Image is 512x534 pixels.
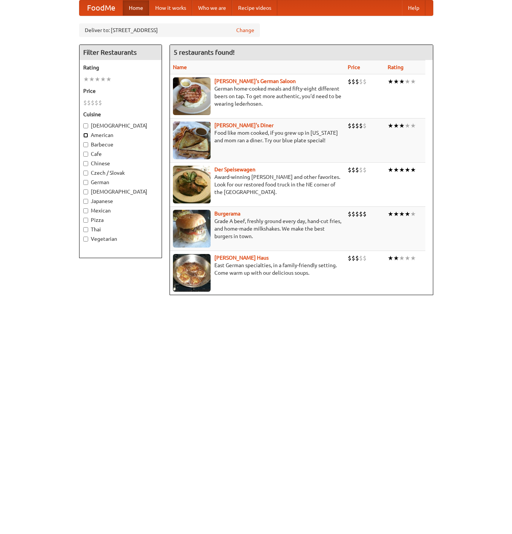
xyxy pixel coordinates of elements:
[214,166,255,172] a: Der Speisewagen
[83,141,158,148] label: Barbecue
[173,64,187,70] a: Name
[83,227,88,232] input: Thai
[83,207,158,214] label: Mexican
[359,77,363,86] li: $
[359,254,363,262] li: $
[388,77,393,86] li: ★
[352,122,355,130] li: $
[355,210,359,218] li: $
[83,111,158,118] h5: Cuisine
[174,49,235,56] ng-pluralize: 5 restaurants found!
[79,23,260,37] div: Deliver to: [STREET_ADDRESS]
[359,122,363,130] li: $
[173,166,211,203] img: speisewagen.jpg
[83,179,158,186] label: German
[83,87,158,95] h5: Price
[393,210,399,218] li: ★
[83,226,158,233] label: Thai
[393,77,399,86] li: ★
[399,77,405,86] li: ★
[83,152,88,157] input: Cafe
[173,254,211,292] img: kohlhaus.jpg
[352,210,355,218] li: $
[359,210,363,218] li: $
[399,210,405,218] li: ★
[83,171,88,175] input: Czech / Slovak
[83,122,158,129] label: [DEMOGRAPHIC_DATA]
[388,64,403,70] a: Rating
[91,98,95,107] li: $
[214,255,269,261] a: [PERSON_NAME] Haus
[388,254,393,262] li: ★
[410,77,416,86] li: ★
[83,131,158,139] label: American
[355,122,359,130] li: $
[83,75,89,83] li: ★
[83,189,88,194] input: [DEMOGRAPHIC_DATA]
[388,166,393,174] li: ★
[79,0,123,15] a: FoodMe
[83,133,88,138] input: American
[352,77,355,86] li: $
[83,142,88,147] input: Barbecue
[399,166,405,174] li: ★
[83,197,158,205] label: Japanese
[173,217,342,240] p: Grade A beef, freshly ground every day, hand-cut fries, and home-made milkshakes. We make the bes...
[123,0,149,15] a: Home
[410,210,416,218] li: ★
[83,216,158,224] label: Pizza
[348,254,352,262] li: $
[399,122,405,130] li: ★
[393,166,399,174] li: ★
[95,75,100,83] li: ★
[173,122,211,159] img: sallys.jpg
[214,122,274,128] a: [PERSON_NAME]'s Diner
[173,210,211,248] img: burgerama.jpg
[399,254,405,262] li: ★
[355,166,359,174] li: $
[83,199,88,204] input: Japanese
[402,0,425,15] a: Help
[173,262,342,277] p: East German specialties, in a family-friendly setting. Come warm up with our delicious soups.
[355,254,359,262] li: $
[348,166,352,174] li: $
[363,254,367,262] li: $
[388,210,393,218] li: ★
[348,64,360,70] a: Price
[192,0,232,15] a: Who we are
[359,166,363,174] li: $
[363,166,367,174] li: $
[173,85,342,108] p: German home-cooked meals and fifty-eight different beers on tap. To get more authentic, you'd nee...
[83,160,158,167] label: Chinese
[405,77,410,86] li: ★
[405,210,410,218] li: ★
[100,75,106,83] li: ★
[83,188,158,195] label: [DEMOGRAPHIC_DATA]
[410,166,416,174] li: ★
[232,0,277,15] a: Recipe videos
[83,235,158,243] label: Vegetarian
[83,98,87,107] li: $
[410,122,416,130] li: ★
[405,122,410,130] li: ★
[393,254,399,262] li: ★
[405,166,410,174] li: ★
[348,122,352,130] li: $
[352,254,355,262] li: $
[83,169,158,177] label: Czech / Slovak
[149,0,192,15] a: How it works
[410,254,416,262] li: ★
[214,78,296,84] a: [PERSON_NAME]'s German Saloon
[355,77,359,86] li: $
[95,98,98,107] li: $
[214,211,240,217] a: Burgerama
[236,26,254,34] a: Change
[352,166,355,174] li: $
[173,77,211,115] img: esthers.jpg
[173,129,342,144] p: Food like mom cooked, if you grew up in [US_STATE] and mom ran a diner. Try our blue plate special!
